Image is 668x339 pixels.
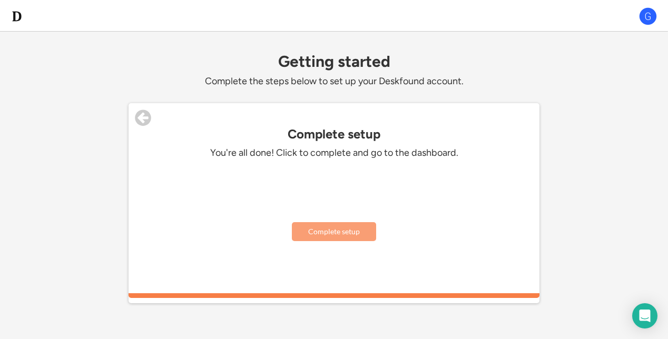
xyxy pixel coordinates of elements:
div: Complete setup [129,127,539,142]
div: You're all done! Click to complete and go to the dashboard. [176,147,492,159]
div: 100% [131,293,537,298]
div: Getting started [129,53,539,70]
div: Complete the steps below to set up your Deskfound account. [129,75,539,87]
img: d-whitebg.png [11,10,23,23]
img: G.png [638,7,657,26]
div: Open Intercom Messenger [632,303,657,328]
button: Complete setup [292,222,376,241]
